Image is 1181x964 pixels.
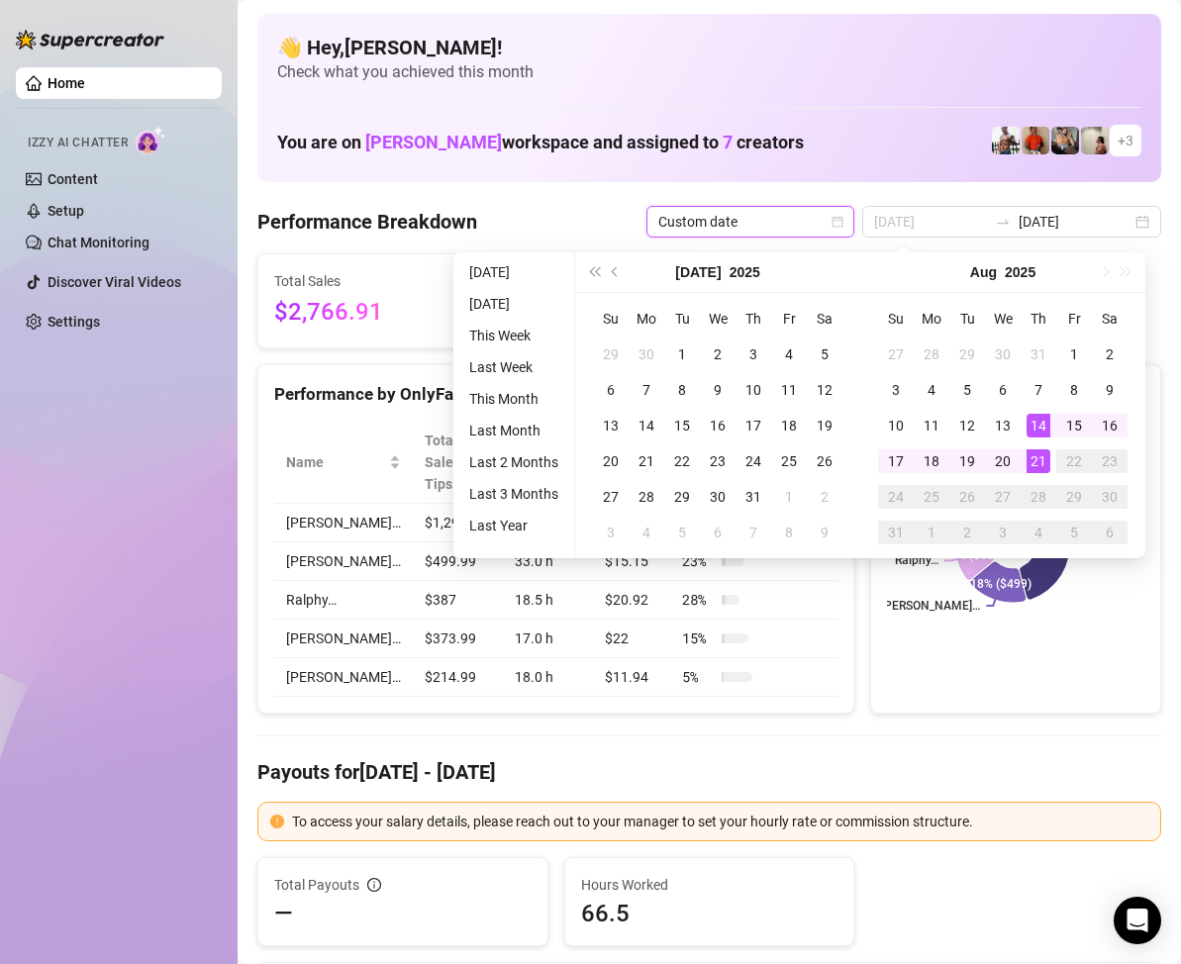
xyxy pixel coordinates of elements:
[274,581,413,620] td: Ralphy…
[413,542,503,581] td: $499.99
[878,479,914,515] td: 2025-08-24
[1056,337,1092,372] td: 2025-08-01
[593,515,629,550] td: 2025-08-03
[593,337,629,372] td: 2025-06-29
[274,658,413,697] td: [PERSON_NAME]…
[920,414,943,437] div: 11
[1056,515,1092,550] td: 2025-09-05
[736,479,771,515] td: 2025-07-31
[1098,378,1122,402] div: 9
[700,372,736,408] td: 2025-07-09
[700,337,736,372] td: 2025-07-02
[741,521,765,544] div: 7
[664,479,700,515] td: 2025-07-29
[985,479,1021,515] td: 2025-08-27
[28,134,128,152] span: Izzy AI Chatter
[771,408,807,443] td: 2025-07-18
[700,408,736,443] td: 2025-07-16
[670,485,694,509] div: 29
[629,301,664,337] th: Mo
[581,898,838,929] span: 66.5
[700,301,736,337] th: We
[664,301,700,337] th: Tu
[1021,337,1056,372] td: 2025-07-31
[777,521,801,544] div: 8
[1027,342,1050,366] div: 31
[461,387,566,411] li: This Month
[1092,479,1128,515] td: 2025-08-30
[1092,515,1128,550] td: 2025-09-06
[1098,449,1122,473] div: 23
[682,666,714,688] span: 5 %
[920,485,943,509] div: 25
[16,30,164,49] img: logo-BBDzfeDw.svg
[771,479,807,515] td: 2025-08-01
[771,337,807,372] td: 2025-07-04
[257,208,477,236] h4: Performance Breakdown
[599,378,623,402] div: 6
[1021,408,1056,443] td: 2025-08-14
[807,443,842,479] td: 2025-07-26
[949,301,985,337] th: Tu
[949,515,985,550] td: 2025-09-02
[664,515,700,550] td: 2025-08-05
[700,479,736,515] td: 2025-07-30
[629,479,664,515] td: 2025-07-28
[920,378,943,402] div: 4
[274,504,413,542] td: [PERSON_NAME]…
[813,449,837,473] div: 26
[741,342,765,366] div: 3
[277,34,1141,61] h4: 👋 Hey, [PERSON_NAME] !
[884,414,908,437] div: 10
[1021,443,1056,479] td: 2025-08-21
[461,482,566,506] li: Last 3 Months
[1092,443,1128,479] td: 2025-08-23
[955,485,979,509] div: 26
[1027,485,1050,509] div: 28
[949,479,985,515] td: 2025-08-26
[413,581,503,620] td: $387
[658,207,842,237] span: Custom date
[629,515,664,550] td: 2025-08-04
[1056,443,1092,479] td: 2025-08-22
[1114,897,1161,944] div: Open Intercom Messenger
[48,203,84,219] a: Setup
[1056,301,1092,337] th: Fr
[413,504,503,542] td: $1,290.94
[878,337,914,372] td: 2025-07-27
[1098,521,1122,544] div: 6
[985,408,1021,443] td: 2025-08-13
[1051,127,1079,154] img: George
[807,372,842,408] td: 2025-07-12
[274,270,454,292] span: Total Sales
[48,274,181,290] a: Discover Viral Videos
[991,485,1015,509] div: 27
[955,342,979,366] div: 29
[1062,449,1086,473] div: 22
[461,324,566,347] li: This Week
[593,658,670,697] td: $11.94
[274,874,359,896] span: Total Payouts
[1062,342,1086,366] div: 1
[700,443,736,479] td: 2025-07-23
[813,342,837,366] div: 5
[985,301,1021,337] th: We
[895,554,938,568] text: Ralphy…
[274,620,413,658] td: [PERSON_NAME]…
[1081,127,1109,154] img: Ralphy
[461,450,566,474] li: Last 2 Months
[706,342,730,366] div: 2
[878,301,914,337] th: Su
[878,443,914,479] td: 2025-08-17
[807,479,842,515] td: 2025-08-02
[503,620,594,658] td: 17.0 h
[985,515,1021,550] td: 2025-09-03
[1019,211,1132,233] input: End date
[1021,372,1056,408] td: 2025-08-07
[670,414,694,437] div: 15
[274,422,413,504] th: Name
[635,414,658,437] div: 14
[771,515,807,550] td: 2025-08-08
[813,485,837,509] div: 2
[955,414,979,437] div: 12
